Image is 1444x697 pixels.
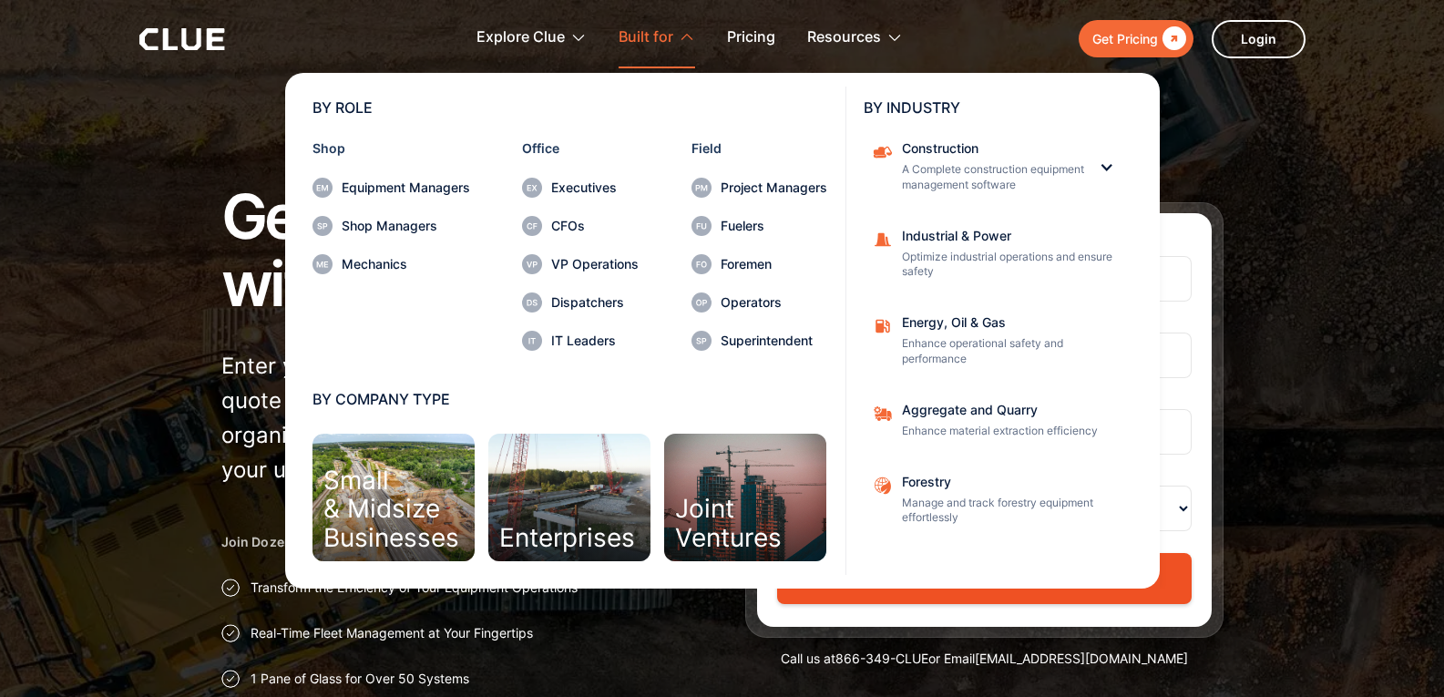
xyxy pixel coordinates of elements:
[522,142,639,155] div: Office
[342,181,470,194] div: Equipment Managers
[499,524,635,552] div: Enterprises
[312,100,827,115] div: BY ROLE
[835,651,928,666] a: 866-349-CLUE
[902,162,1084,193] p: A Complete construction equipment management software
[619,9,673,67] div: Built for
[323,466,459,552] div: Small & Midsize Businesses
[864,100,1132,115] div: BY INDUSTRY
[864,133,1096,202] a: ConstructionA Complete construction equipment management software
[342,220,470,232] div: Shop Managers
[864,307,1132,376] a: Energy, Oil & GasEnhance operational safety and performance
[902,336,1121,367] p: Enhance operational safety and performance
[721,334,827,347] div: Superintendent
[1079,20,1193,57] a: Get Pricing
[691,292,827,313] a: Operators
[864,220,1132,290] a: Industrial & PowerOptimize industrial operations and ensure safety
[691,178,827,198] a: Project Managers
[864,395,1132,448] a: Aggregate and QuarryEnhance material extraction efficiency
[251,624,533,642] p: Real-Time Fleet Management at Your Fingertips
[902,476,1121,488] div: Forestry
[312,392,827,406] div: BY COMPANY TYPE
[873,404,893,424] img: Aggregate and Quarry
[864,133,1132,202] div: ConstructionConstructionA Complete construction equipment management software
[675,495,782,552] div: Joint Ventures
[139,68,1306,589] nav: Built for
[664,434,826,561] a: JointVentures
[902,250,1121,281] p: Optimize industrial operations and ensure safety
[691,331,827,351] a: Superintendent
[551,296,639,309] div: Dispatchers
[1158,27,1186,50] div: 
[551,334,639,347] div: IT Leaders
[619,9,695,67] div: Built for
[488,434,650,561] a: Enterprises
[312,434,475,561] a: Small& MidsizeBusinesses
[807,9,881,67] div: Resources
[975,651,1188,666] a: [EMAIL_ADDRESS][DOMAIN_NAME]
[551,181,639,194] div: Executives
[342,258,470,271] div: Mechanics
[902,316,1121,329] div: Energy, Oil & Gas
[221,670,240,688] img: Approval checkmark icon
[312,254,470,274] a: Mechanics
[312,142,470,155] div: Shop
[1212,20,1306,58] a: Login
[902,404,1121,416] div: Aggregate and Quarry
[476,9,587,67] div: Explore Clue
[691,216,827,236] a: Fuelers
[221,624,240,642] img: Approval checkmark icon
[551,220,639,232] div: CFOs
[873,316,893,336] img: fleet fuel icon
[522,292,639,313] a: Dispatchers
[721,258,827,271] div: Foremen
[902,230,1121,242] div: Industrial & Power
[312,216,470,236] a: Shop Managers
[721,220,827,232] div: Fuelers
[864,466,1132,536] a: ForestryManage and track forestry equipment effortlessly
[551,258,639,271] div: VP Operations
[807,9,903,67] div: Resources
[902,424,1121,439] p: Enhance material extraction efficiency
[476,9,565,67] div: Explore Clue
[873,476,893,496] img: Aggregate and Quarry
[522,254,639,274] a: VP Operations
[522,178,639,198] a: Executives
[251,670,469,688] p: 1 Pane of Glass for Over 50 Systems
[691,142,827,155] div: Field
[902,496,1121,527] p: Manage and track forestry equipment effortlessly
[727,9,775,67] a: Pricing
[721,296,827,309] div: Operators
[873,142,893,162] img: Construction
[522,331,639,351] a: IT Leaders
[902,142,1084,155] div: Construction
[1092,27,1158,50] div: Get Pricing
[691,254,827,274] a: Foremen
[721,181,827,194] div: Project Managers
[745,650,1224,668] div: Call us at or Email
[522,216,639,236] a: CFOs
[312,178,470,198] a: Equipment Managers
[873,230,893,250] img: Construction cone icon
